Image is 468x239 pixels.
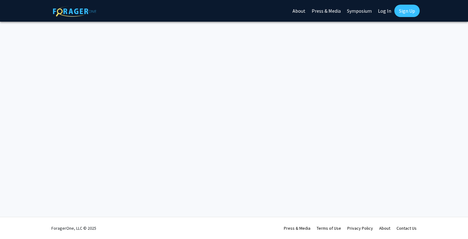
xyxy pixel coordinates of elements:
img: ForagerOne Logo [53,6,96,17]
div: ForagerOne, LLC © 2025 [51,217,96,239]
a: Privacy Policy [347,225,373,231]
a: Contact Us [396,225,417,231]
a: Press & Media [284,225,310,231]
a: About [379,225,390,231]
a: Terms of Use [317,225,341,231]
a: Sign Up [394,5,420,17]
